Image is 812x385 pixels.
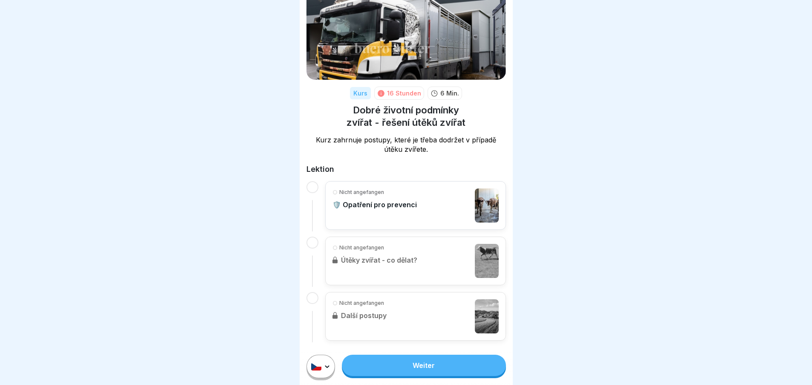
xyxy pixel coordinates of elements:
p: Nicht angefangen [339,188,384,196]
img: b8uupo6op9huehjvcc18n0i7.png [475,188,499,223]
img: cz.svg [311,363,321,371]
a: Nicht angefangen🛡️ Opatření pro prevenci [332,188,499,223]
p: Kurz zahrnuje postupy, které je třeba dodržet v případě útěku zvířete. [306,135,506,154]
a: Weiter [342,355,506,376]
p: 🛡️ Opatření pro prevenci [332,200,417,209]
div: 16 Stunden [387,89,421,98]
h1: Dobré životní podmínky zvířat - řešení útěků zvířat [306,104,506,128]
h2: Lektion [306,164,506,174]
p: 6 Min. [440,89,459,98]
div: Kurs [350,87,371,99]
